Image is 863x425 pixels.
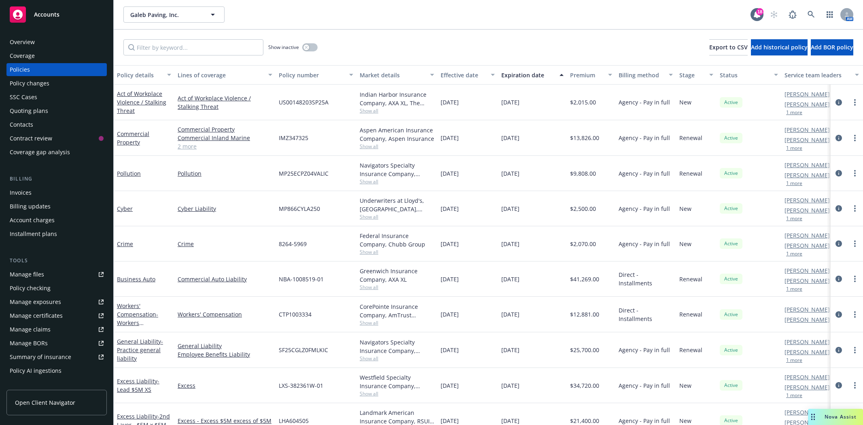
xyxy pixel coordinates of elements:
span: [DATE] [441,275,459,283]
a: [PERSON_NAME] [785,196,830,204]
span: Agency - Pay in full [619,204,670,213]
a: Manage exposures [6,295,107,308]
a: Contract review [6,132,107,145]
span: Show all [360,107,434,114]
span: [DATE] [441,134,459,142]
span: NBA-1008519-01 [279,275,324,283]
a: more [850,239,860,249]
span: [DATE] [501,416,519,425]
a: Workers' Compensation [117,302,158,335]
a: Pollution [117,170,141,177]
span: Renewal [679,169,702,178]
a: more [850,98,860,107]
a: circleInformation [834,345,844,355]
a: Excess [178,381,272,390]
span: Agency - Pay in full [619,98,670,106]
div: Invoices [10,186,32,199]
div: Installment plans [10,227,57,240]
a: [PERSON_NAME] [785,276,830,285]
span: $41,269.00 [570,275,599,283]
span: Show all [360,319,434,326]
span: [DATE] [441,416,459,425]
div: Westfield Specialty Insurance Company, [GEOGRAPHIC_DATA], [GEOGRAPHIC_DATA] [360,373,434,390]
button: 1 more [786,393,802,398]
a: [PERSON_NAME] [785,383,830,391]
div: Status [720,71,769,79]
span: New [679,204,691,213]
span: Active [723,311,739,318]
a: Commercial Property [178,125,272,134]
span: Active [723,205,739,212]
a: circleInformation [834,98,844,107]
button: Export to CSV [709,39,748,55]
a: Cyber [117,205,133,212]
a: Quoting plans [6,104,107,117]
a: [PERSON_NAME] [785,231,830,240]
a: Account charges [6,214,107,227]
span: [DATE] [501,98,519,106]
span: New [679,381,691,390]
a: [PERSON_NAME] [785,100,830,108]
div: Aspen American Insurance Company, Aspen Insurance [360,126,434,143]
a: more [850,380,860,390]
span: Show all [360,178,434,185]
div: Manage certificates [10,309,63,322]
a: [PERSON_NAME] [785,241,830,250]
a: Business Auto [117,275,155,283]
div: Summary of insurance [10,351,71,363]
div: Greenwich Insurance Company, AXA XL [360,267,434,284]
button: 1 more [786,216,802,221]
span: Active [723,99,739,106]
div: Manage claims [10,323,51,336]
span: Show all [360,213,434,220]
div: Coverage gap analysis [10,146,70,159]
a: [PERSON_NAME] [785,373,830,381]
div: Overview [10,36,35,49]
span: Add historical policy [751,43,808,51]
div: Manage exposures [10,295,61,308]
button: Lines of coverage [174,65,276,85]
a: Manage files [6,268,107,281]
div: Drag to move [808,409,818,425]
span: [DATE] [501,346,519,354]
span: New [679,240,691,248]
a: 2 more [178,142,272,151]
a: [PERSON_NAME] [785,90,830,98]
a: Pollution [178,169,272,178]
button: 1 more [786,251,802,256]
span: US00148203SP25A [279,98,329,106]
button: 1 more [786,181,802,186]
div: Premium [570,71,603,79]
div: Tools [6,257,107,265]
span: - Workers Compensation [117,310,158,335]
a: Coverage [6,49,107,62]
a: [PERSON_NAME] [785,171,830,179]
span: Nova Assist [825,413,857,420]
a: Policy checking [6,282,107,295]
div: SSC Cases [10,91,37,104]
div: Manage files [10,268,44,281]
button: 1 more [786,358,802,363]
a: Commercial Inland Marine [178,134,272,142]
span: [DATE] [441,346,459,354]
span: IMZ347325 [279,134,308,142]
a: Installment plans [6,227,107,240]
span: Agency - Pay in full [619,240,670,248]
a: more [850,345,860,355]
button: Status [717,65,781,85]
div: Policy changes [10,77,49,90]
button: Premium [567,65,615,85]
span: Active [723,417,739,424]
span: MP25ECPZ04VALIC [279,169,329,178]
a: [PERSON_NAME] [785,136,830,144]
span: New [679,416,691,425]
button: Effective date [437,65,498,85]
button: Add historical policy [751,39,808,55]
input: Filter by keyword... [123,39,263,55]
a: Policy AI ingestions [6,364,107,377]
a: more [850,310,860,319]
span: $12,881.00 [570,310,599,319]
div: Underwriters at Lloyd's, [GEOGRAPHIC_DATA], [PERSON_NAME] of [GEOGRAPHIC_DATA], Evolve [360,196,434,213]
span: $25,700.00 [570,346,599,354]
div: 18 [756,8,763,15]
